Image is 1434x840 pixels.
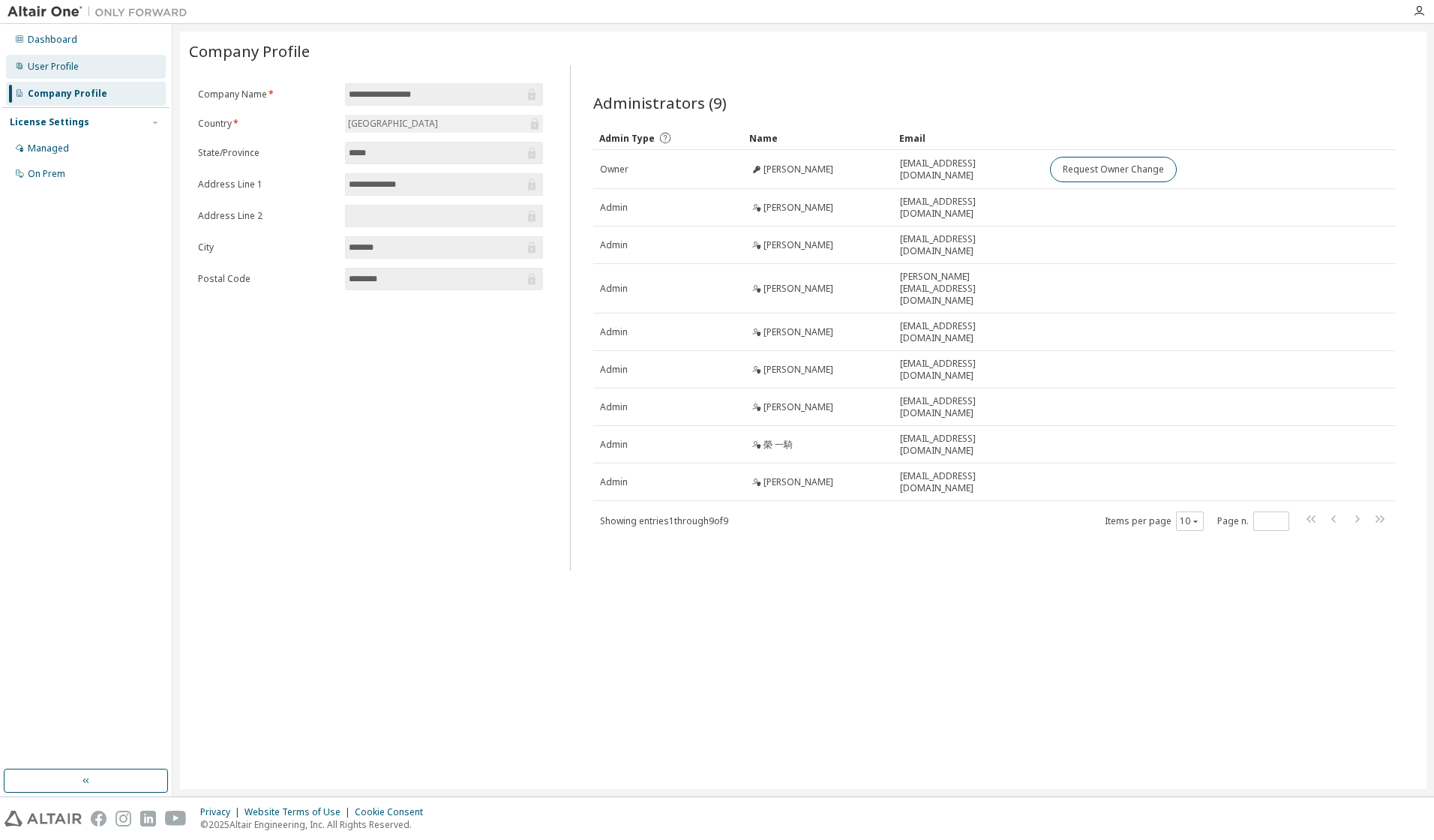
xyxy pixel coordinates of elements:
[4,811,82,826] img: altair_logo.svg
[1050,157,1177,182] button: Request Owner Change
[198,118,336,130] label: Country
[900,395,1036,419] span: [EMAIL_ADDRESS][DOMAIN_NAME]
[115,811,131,826] img: instagram.svg
[600,514,728,527] span: Showing entries 1 through 9 of 9
[763,163,833,175] span: [PERSON_NAME]
[28,142,69,154] div: Managed
[600,283,628,295] span: Admin
[763,476,833,488] span: [PERSON_NAME]
[28,168,65,180] div: On Prem
[140,811,156,826] img: linkedin.svg
[600,439,628,451] span: Admin
[7,4,195,19] img: Altair One
[763,202,833,214] span: [PERSON_NAME]
[600,364,628,376] span: Admin
[763,401,833,413] span: [PERSON_NAME]
[1217,511,1289,531] span: Page n.
[346,115,440,132] div: [GEOGRAPHIC_DATA]
[599,132,655,145] span: Admin Type
[900,196,1036,220] span: [EMAIL_ADDRESS][DOMAIN_NAME]
[165,811,187,826] img: youtube.svg
[900,157,1036,181] span: [EMAIL_ADDRESS][DOMAIN_NAME]
[355,806,432,818] div: Cookie Consent
[600,476,628,488] span: Admin
[345,115,543,133] div: [GEOGRAPHIC_DATA]
[28,34,77,46] div: Dashboard
[198,241,336,253] label: City
[763,364,833,376] span: [PERSON_NAME]
[900,433,1036,457] span: [EMAIL_ADDRESS][DOMAIN_NAME]
[91,811,106,826] img: facebook.svg
[600,163,628,175] span: Owner
[900,358,1036,382] span: [EMAIL_ADDRESS][DOMAIN_NAME]
[600,401,628,413] span: Admin
[763,439,793,451] span: 榮 一騎
[600,202,628,214] span: Admin
[763,283,833,295] span: [PERSON_NAME]
[900,271,1036,307] span: [PERSON_NAME][EMAIL_ADDRESS][DOMAIN_NAME]
[900,470,1036,494] span: [EMAIL_ADDRESS][DOMAIN_NAME]
[900,320,1036,344] span: [EMAIL_ADDRESS][DOMAIN_NAME]
[1105,511,1204,531] span: Items per page
[198,273,336,285] label: Postal Code
[763,239,833,251] span: [PERSON_NAME]
[244,806,355,818] div: Website Terms of Use
[28,61,79,73] div: User Profile
[600,326,628,338] span: Admin
[200,818,432,831] p: © 2025 Altair Engineering, Inc. All Rights Reserved.
[593,92,727,113] span: Administrators (9)
[600,239,628,251] span: Admin
[198,178,336,190] label: Address Line 1
[28,88,107,100] div: Company Profile
[900,233,1036,257] span: [EMAIL_ADDRESS][DOMAIN_NAME]
[1180,515,1200,527] button: 10
[899,126,1037,150] div: Email
[200,806,244,818] div: Privacy
[198,88,336,100] label: Company Name
[763,326,833,338] span: [PERSON_NAME]
[198,210,336,222] label: Address Line 2
[189,40,310,61] span: Company Profile
[10,116,89,128] div: License Settings
[198,147,336,159] label: State/Province
[749,126,887,150] div: Name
